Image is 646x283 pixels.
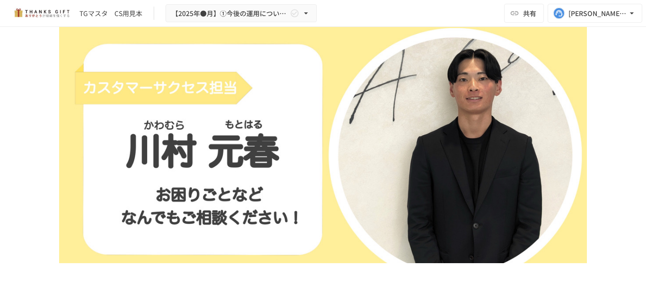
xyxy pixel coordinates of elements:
[172,8,288,19] span: 【2025年●月】①今後の運用についてのご案内/THANKS GIFTキックオフMTG
[548,4,642,23] button: [PERSON_NAME][EMAIL_ADDRESS][DOMAIN_NAME]
[166,4,317,23] button: 【2025年●月】①今後の運用についてのご案内/THANKS GIFTキックオフMTG
[568,8,627,19] div: [PERSON_NAME][EMAIL_ADDRESS][DOMAIN_NAME]
[79,9,142,18] div: TGマスタ CS用見本
[504,4,544,23] button: 共有
[523,8,536,18] span: 共有
[11,6,72,21] img: mMP1OxWUAhQbsRWCurg7vIHe5HqDpP7qZo7fRoNLXQh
